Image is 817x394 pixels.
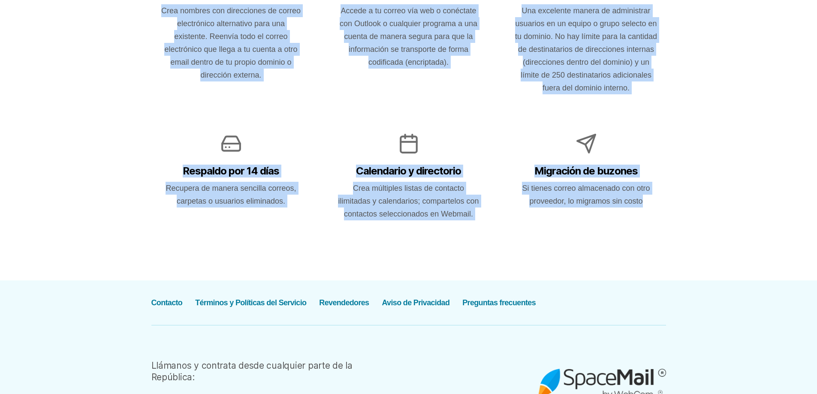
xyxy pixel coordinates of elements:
[151,298,183,307] a: Contacto
[160,4,302,81] p: Crea nombres con direcciones de correo electrónico alternativo para una existente. Reenvía todo e...
[195,298,306,307] a: Términos y Políticas del Servicio
[160,182,302,208] p: Recupera de manera sencilla correos, carpetas o usuarios eliminados.
[515,165,657,177] h5: Migración de buzones
[151,296,536,309] nav: Pie de página
[515,182,657,208] p: Si tienes correo almacenado con otro proveedor, lo migramos sin costo
[382,298,449,307] a: Aviso de Privacidad
[338,4,480,69] p: Accede a tu correo vía web o conéctate con Outlook o cualquier programa a una cuenta de manera se...
[515,4,657,94] p: Una excelente manera de administrar usuarios en un equipo o grupo selecto en tu dominio. No hay l...
[338,182,480,220] p: Crea múltiples listas de contacto ilimitadas y calendarios; compartelos con contactos seleccionad...
[462,298,536,307] a: Preguntas frecuentes
[160,165,302,177] h5: Respaldo por 14 días
[338,165,480,177] h5: Calendario y directorio
[319,298,369,307] a: Revendedores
